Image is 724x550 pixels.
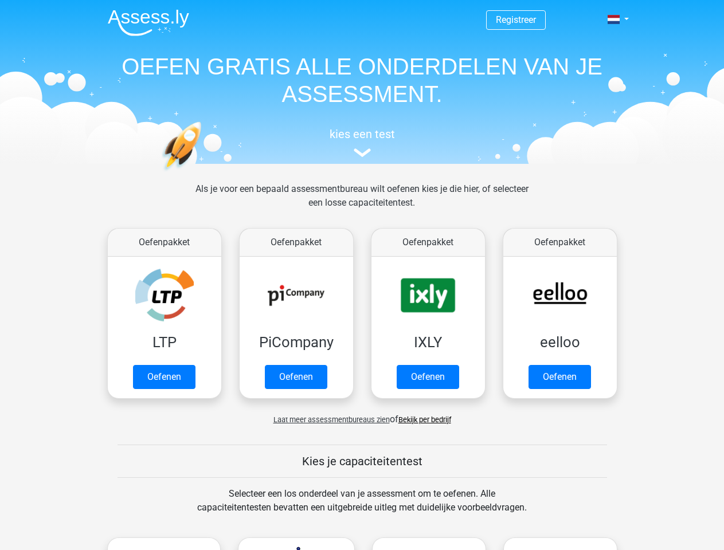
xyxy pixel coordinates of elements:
[265,365,327,389] a: Oefenen
[529,365,591,389] a: Oefenen
[108,9,189,36] img: Assessly
[162,121,246,225] img: oefenen
[118,454,607,468] h5: Kies je capaciteitentest
[186,182,538,223] div: Als je voor een bepaald assessmentbureau wilt oefenen kies je die hier, of selecteer een losse ca...
[496,14,536,25] a: Registreer
[354,148,371,157] img: assessment
[99,127,626,158] a: kies een test
[398,415,451,424] a: Bekijk per bedrijf
[99,53,626,108] h1: OEFEN GRATIS ALLE ONDERDELEN VAN JE ASSESSMENT.
[99,403,626,426] div: of
[397,365,459,389] a: Oefenen
[273,415,390,424] span: Laat meer assessmentbureaus zien
[133,365,195,389] a: Oefenen
[99,127,626,141] h5: kies een test
[186,487,538,528] div: Selecteer een los onderdeel van je assessment om te oefenen. Alle capaciteitentesten bevatten een...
